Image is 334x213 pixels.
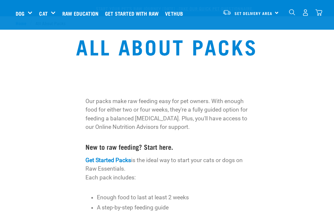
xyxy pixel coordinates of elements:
img: van-moving.png [222,9,231,15]
a: Get Started Packs [85,157,131,163]
img: user.png [302,9,309,16]
p: Our packs make raw feeding easy for pet owners. With enough food for either two or four weeks, th... [85,97,249,131]
p: A step-by-step feeding guide [97,203,249,212]
a: Get started with Raw [103,0,163,26]
img: home-icon@2x.png [315,9,322,16]
img: home-icon-1@2x.png [289,9,295,15]
a: Dog [16,9,24,17]
a: Vethub [163,0,188,26]
p: Enough food to last at least 2 weeks [97,193,249,202]
h4: New to raw feeding? Start here. [85,143,249,150]
p: is the ideal way to start your cats or dogs on Raw Essentials. Each pack includes: [85,156,249,182]
span: Set Delivery Area [235,12,272,14]
h1: All About Packs [68,34,267,58]
a: Cat [39,9,47,17]
a: Raw Education [61,0,103,26]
